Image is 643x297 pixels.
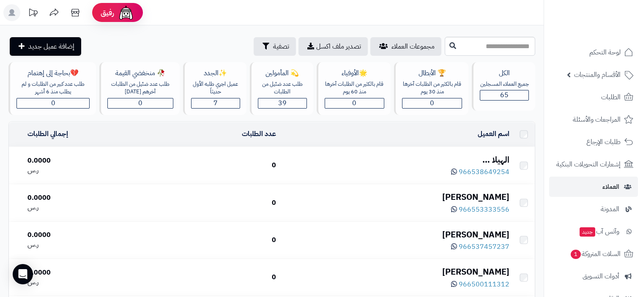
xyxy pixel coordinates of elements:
[402,68,462,78] div: 🏆 الأبطال
[27,129,68,139] a: إجمالي الطلبات
[583,270,619,282] span: أدوات التسويق
[586,136,621,148] span: طلبات الإرجاع
[107,80,173,96] div: طلب عدد ضئيل من الطلبات آخرهم [DATE]
[459,167,509,177] span: 966538649254
[27,203,129,213] div: ر.س
[402,80,462,96] div: قام بالكثير من الطلبات آخرها منذ 30 يوم
[549,42,638,63] a: لوحة التحكم
[556,158,621,170] span: إشعارات التحويلات البنكية
[98,62,181,115] a: 🥀 منخفضي القيمةطلب عدد ضئيل من الطلبات آخرهم [DATE]0
[549,221,638,242] a: وآتس آبجديد
[549,199,638,219] a: المدونة
[27,166,129,175] div: ر.س
[27,193,129,203] div: 0.0000
[254,37,296,56] button: تصفية
[549,177,638,197] a: العملاء
[101,8,114,18] span: رفيق
[138,98,142,108] span: 0
[258,68,307,78] div: 💫 المأمولين
[325,80,385,96] div: قام بالكثير من الطلبات آخرها منذ 60 يوم
[430,98,434,108] span: 0
[601,203,619,215] span: المدونة
[392,62,470,115] a: 🏆 الأبطالقام بالكثير من الطلبات آخرها منذ 30 يوم0
[570,248,621,260] span: السلات المتروكة
[589,46,621,58] span: لوحة التحكم
[27,156,129,166] div: 0.0000
[500,90,509,100] span: 65
[316,41,361,52] span: تصدير ملف اكسل
[27,268,129,278] div: 0.0000
[136,161,276,170] div: 0
[28,41,74,52] span: إضافة عميل جديد
[586,23,635,41] img: logo-2.png
[16,68,90,78] div: 💔بحاجة إلى إهتمام
[258,80,307,96] div: طلب عدد ضئيل من الطلبات
[549,154,638,174] a: إشعارات التحويلات البنكية
[478,129,509,139] a: اسم العميل
[213,98,218,108] span: 7
[573,114,621,125] span: المراجعات والأسئلة
[549,132,638,152] a: طلبات الإرجاع
[470,62,537,115] a: الكلجميع العملاء المسجلين65
[27,278,129,287] div: ر.س
[51,98,55,108] span: 0
[248,62,315,115] a: 💫 المأمولينطلب عدد ضئيل من الطلبات39
[191,68,240,78] div: ✨الجدد
[549,244,638,264] a: السلات المتروكة1
[273,41,289,52] span: تصفية
[283,191,509,203] div: [PERSON_NAME]
[315,62,393,115] a: 🌟الأوفياءقام بالكثير من الطلبات آخرها منذ 60 يوم0
[181,62,248,115] a: ✨الجددعميل اجري طلبه الأول حديثاّ7
[107,68,173,78] div: 🥀 منخفضي القيمة
[7,62,98,115] a: 💔بحاجة إلى إهتمامطلب عدد كبير من الطلبات و لم يطلب منذ 6 أشهر0
[118,4,134,21] img: ai-face.png
[549,266,638,286] a: أدوات التسويق
[283,229,509,241] div: [PERSON_NAME]
[298,37,368,56] a: تصدير ملف اكسل
[459,279,509,289] span: 966500111312
[459,242,509,252] span: 966537457237
[480,80,529,88] div: جميع العملاء المسجلين
[13,264,33,284] div: Open Intercom Messenger
[451,242,509,252] a: 966537457237
[459,204,509,215] span: 966553333556
[601,91,621,103] span: الطلبات
[451,279,509,289] a: 966500111312
[191,80,240,96] div: عميل اجري طلبه الأول حديثاّ
[325,68,385,78] div: 🌟الأوفياء
[136,272,276,282] div: 0
[602,181,619,193] span: العملاء
[451,167,509,177] a: 966538649254
[22,4,44,23] a: تحديثات المنصة
[278,98,287,108] span: 39
[242,129,276,139] a: عدد الطلبات
[579,226,619,237] span: وآتس آب
[283,154,509,166] div: الهيلا …
[370,37,441,56] a: مجموعات العملاء
[283,266,509,278] div: [PERSON_NAME]
[574,69,621,81] span: الأقسام والمنتجات
[580,227,595,237] span: جديد
[352,98,356,108] span: 0
[549,109,638,130] a: المراجعات والأسئلة
[16,80,90,96] div: طلب عدد كبير من الطلبات و لم يطلب منذ 6 أشهر
[136,235,276,245] div: 0
[27,230,129,240] div: 0.0000
[10,37,81,56] a: إضافة عميل جديد
[571,250,581,259] span: 1
[451,204,509,215] a: 966553333556
[27,240,129,250] div: ر.س
[391,41,435,52] span: مجموعات العملاء
[549,87,638,107] a: الطلبات
[136,198,276,208] div: 0
[480,68,529,78] div: الكل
